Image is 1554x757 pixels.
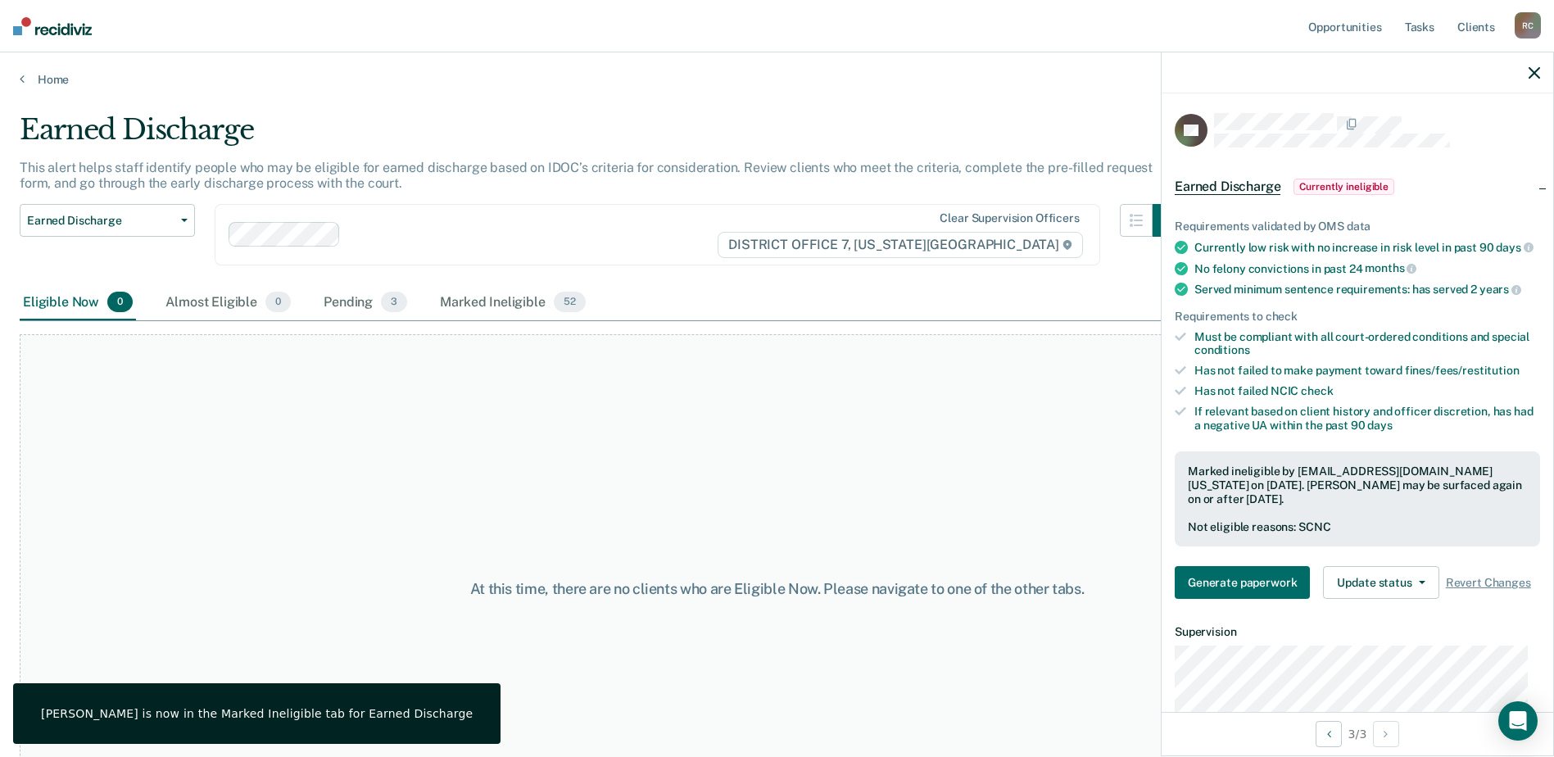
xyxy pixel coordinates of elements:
div: No felony convictions in past 24 [1194,261,1540,276]
dt: Supervision [1175,625,1540,639]
span: Earned Discharge [27,214,174,228]
div: Currently low risk with no increase in risk level in past 90 [1194,240,1540,255]
div: Not eligible reasons: SCNC [1188,520,1527,534]
button: Generate paperwork [1175,566,1310,599]
span: 3 [381,292,407,313]
div: If relevant based on client history and officer discretion, has had a negative UA within the past 90 [1194,405,1540,433]
div: Marked Ineligible [437,285,588,321]
div: Earned Discharge [20,113,1185,160]
div: Has not failed to make payment toward [1194,364,1540,378]
div: Requirements validated by OMS data [1175,220,1540,233]
div: Requirements to check [1175,310,1540,324]
div: Clear supervision officers [940,211,1079,225]
span: Currently ineligible [1293,179,1394,195]
span: days [1367,419,1392,432]
div: Eligible Now [20,285,136,321]
span: months [1365,261,1416,274]
span: Earned Discharge [1175,179,1280,195]
div: R C [1515,12,1541,39]
span: conditions [1194,343,1250,356]
span: fines/fees/restitution [1405,364,1520,377]
div: Must be compliant with all court-ordered conditions and special [1194,330,1540,358]
span: days [1496,241,1533,254]
button: Update status [1323,566,1438,599]
div: [PERSON_NAME] is now in the Marked Ineligible tab for Earned Discharge [41,706,473,721]
button: Next Opportunity [1373,721,1399,747]
span: 52 [554,292,586,313]
div: Earned DischargeCurrently ineligible [1162,161,1553,213]
span: 0 [107,292,133,313]
div: 3 / 3 [1162,712,1553,755]
a: Navigate to form link [1175,566,1316,599]
p: This alert helps staff identify people who may be eligible for earned discharge based on IDOC’s c... [20,160,1153,191]
div: Marked ineligible by [EMAIL_ADDRESS][DOMAIN_NAME][US_STATE] on [DATE]. [PERSON_NAME] may be surfa... [1188,465,1527,505]
span: years [1479,283,1521,296]
span: 0 [265,292,291,313]
img: Recidiviz [13,17,92,35]
div: Has not failed NCIC [1194,384,1540,398]
a: Home [20,72,1534,87]
span: DISTRICT OFFICE 7, [US_STATE][GEOGRAPHIC_DATA] [718,232,1082,258]
span: check [1301,384,1333,397]
div: At this time, there are no clients who are Eligible Now. Please navigate to one of the other tabs. [399,580,1156,598]
div: Almost Eligible [162,285,294,321]
div: Served minimum sentence requirements: has served 2 [1194,282,1540,297]
span: Revert Changes [1446,576,1531,590]
button: Previous Opportunity [1316,721,1342,747]
div: Open Intercom Messenger [1498,701,1538,741]
div: Pending [320,285,410,321]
